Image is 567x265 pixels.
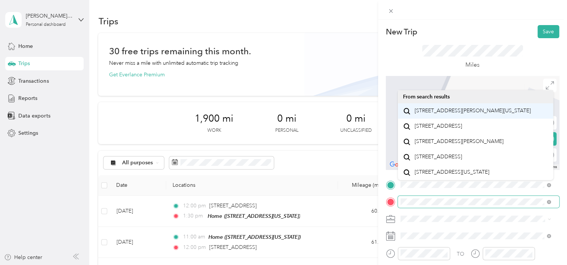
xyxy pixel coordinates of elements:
img: Google [388,160,412,170]
span: [STREET_ADDRESS][PERSON_NAME][US_STATE] [414,107,530,114]
span: [STREET_ADDRESS][PERSON_NAME] [414,138,503,145]
iframe: Everlance-gr Chat Button Frame [525,223,567,265]
div: TO [457,250,464,258]
button: Save [537,25,559,38]
a: Open this area in Google Maps (opens a new window) [388,160,412,170]
p: New Trip [386,27,417,37]
span: [STREET_ADDRESS][US_STATE] [414,169,489,176]
span: [STREET_ADDRESS] [414,123,462,130]
p: Miles [465,60,480,70]
span: From search results [403,94,450,100]
span: [STREET_ADDRESS] [414,153,462,160]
